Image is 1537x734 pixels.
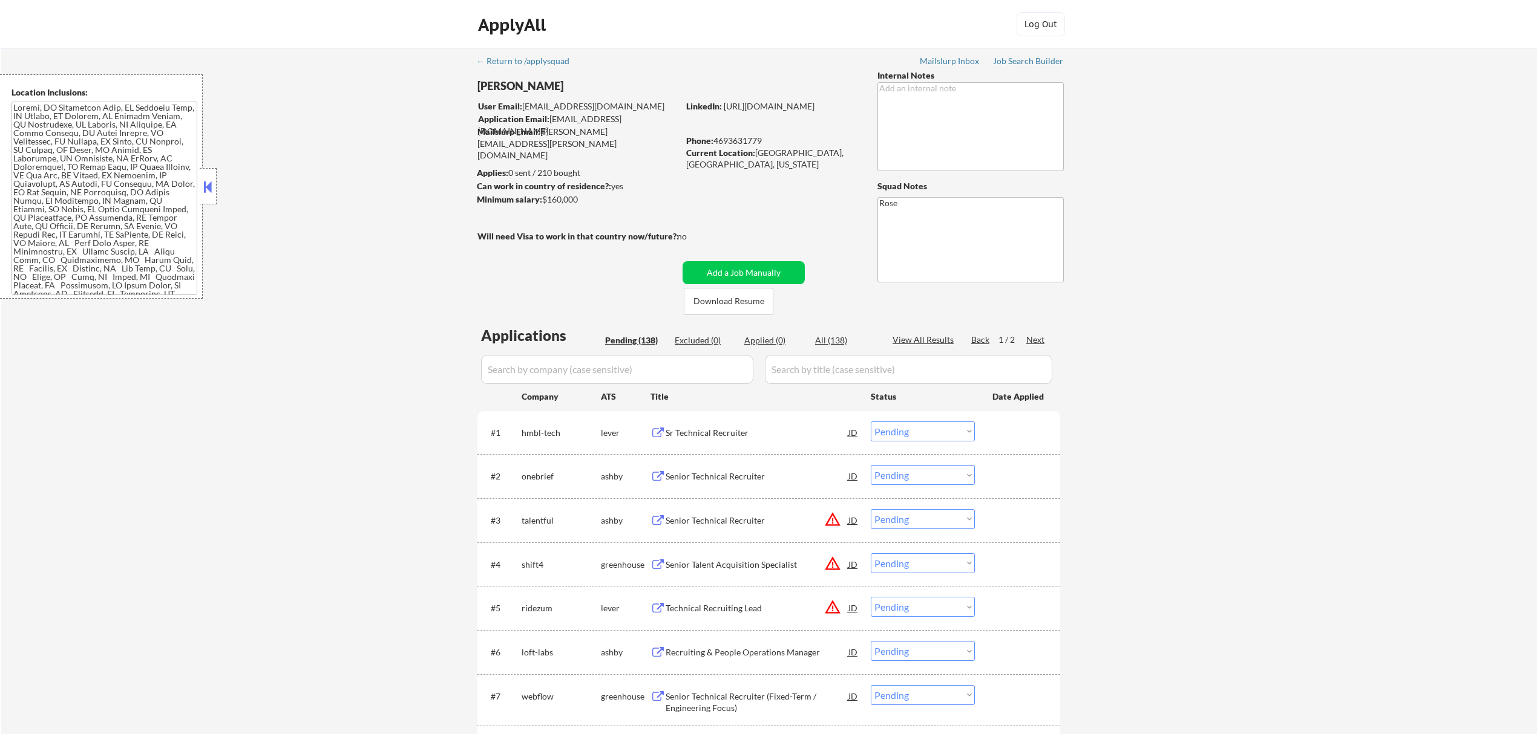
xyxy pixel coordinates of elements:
div: 4693631779 [686,135,857,147]
div: [EMAIL_ADDRESS][DOMAIN_NAME] [478,113,678,137]
div: loft-labs [522,646,601,658]
div: JD [847,465,859,487]
div: ashby [601,515,651,527]
strong: Minimum salary: [477,194,542,204]
div: yes [477,180,675,192]
strong: Current Location: [686,148,755,158]
button: warning_amber [824,555,841,572]
div: hmbl-tech [522,427,601,439]
div: Senior Technical Recruiter [666,470,848,482]
div: All (138) [815,334,876,346]
div: Senior Technical Recruiter (Fixed-Term / Engineering Focus) [666,690,848,714]
div: ApplyAll [478,15,549,35]
div: Title [651,391,859,403]
a: Mailslurp Inbox [920,56,980,68]
div: ridezum [522,602,601,614]
div: #4 [491,559,512,571]
div: #3 [491,515,512,527]
div: Applied (0) [744,334,805,346]
div: ashby [601,470,651,482]
div: $160,000 [477,193,678,206]
div: no [677,230,712,242]
div: Job Search Builder [993,57,1064,65]
div: Senior Talent Acquisition Specialist [666,559,848,571]
div: #6 [491,646,512,658]
div: Recruiting & People Operations Manager [666,646,848,658]
div: ATS [601,391,651,403]
div: lever [601,427,651,439]
button: Download Resume [684,288,773,315]
div: JD [847,597,859,619]
div: [PERSON_NAME] [477,79,726,94]
div: onebrief [522,470,601,482]
strong: LinkedIn: [686,101,722,111]
div: talentful [522,515,601,527]
div: 0 sent / 210 bought [477,167,678,179]
button: Add a Job Manually [683,261,805,284]
button: warning_amber [824,511,841,528]
strong: Will need Visa to work in that country now/future?: [477,231,679,241]
button: Log Out [1017,12,1065,36]
div: ashby [601,646,651,658]
div: [GEOGRAPHIC_DATA], [GEOGRAPHIC_DATA], [US_STATE] [686,147,857,171]
div: Company [522,391,601,403]
div: Excluded (0) [675,334,735,346]
div: Applications [481,328,601,343]
div: [EMAIL_ADDRESS][DOMAIN_NAME] [478,100,678,112]
strong: User Email: [478,101,522,111]
div: View All Results [893,334,957,346]
div: #2 [491,470,512,482]
div: JD [847,509,859,531]
a: ← Return to /applysquad [476,56,581,68]
a: [URL][DOMAIN_NAME] [724,101,814,111]
div: Location Inclusions: [11,86,198,99]
div: Date Applied [992,391,1046,403]
div: Status [871,385,975,407]
div: JD [847,641,859,663]
strong: Application Email: [478,114,549,124]
div: JD [847,553,859,575]
div: Next [1026,334,1046,346]
strong: Can work in country of residence?: [477,181,611,191]
div: Technical Recruiting Lead [666,602,848,614]
div: Mailslurp Inbox [920,57,980,65]
a: Job Search Builder [993,56,1064,68]
div: #1 [491,427,512,439]
div: #5 [491,602,512,614]
div: ← Return to /applysquad [476,57,581,65]
div: shift4 [522,559,601,571]
div: #7 [491,690,512,703]
div: webflow [522,690,601,703]
div: Squad Notes [877,180,1064,192]
div: [PERSON_NAME][EMAIL_ADDRESS][PERSON_NAME][DOMAIN_NAME] [477,126,678,161]
div: JD [847,685,859,707]
input: Search by company (case sensitive) [481,355,753,384]
div: Senior Technical Recruiter [666,515,848,527]
div: Back [971,334,991,346]
div: Sr Technical Recruiter [666,427,848,439]
button: warning_amber [824,599,841,615]
div: JD [847,421,859,443]
div: greenhouse [601,690,651,703]
strong: Applies: [477,167,508,178]
div: Internal Notes [877,70,1064,82]
input: Search by title (case sensitive) [765,355,1052,384]
div: Pending (138) [605,334,666,346]
div: lever [601,602,651,614]
strong: Mailslurp Email: [477,126,540,137]
strong: Phone: [686,135,713,146]
div: 1 / 2 [998,334,1026,346]
div: greenhouse [601,559,651,571]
